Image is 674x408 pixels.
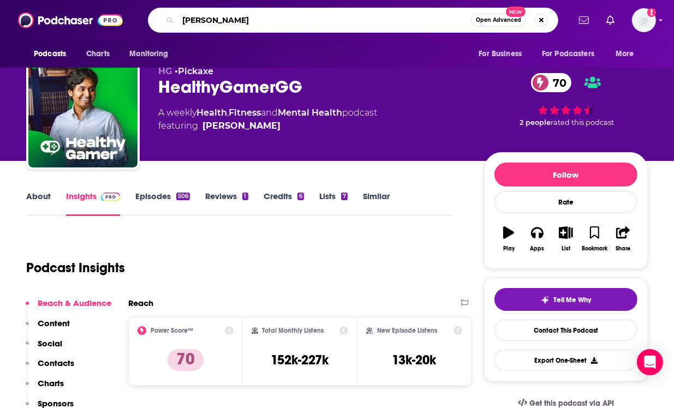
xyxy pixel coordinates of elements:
button: Bookmark [580,219,609,259]
p: Charts [38,378,64,388]
span: Open Advanced [476,17,521,23]
span: HG [158,66,172,76]
div: A weekly podcast [158,106,377,133]
button: Content [26,318,70,338]
span: Podcasts [34,46,66,62]
a: Similar [363,191,390,216]
img: Podchaser - Follow, Share and Rate Podcasts [18,10,123,31]
p: Contacts [38,358,74,368]
button: Follow [494,163,637,187]
div: 70 2 peoplerated this podcast [484,66,648,134]
a: Pickaxe [178,66,213,76]
span: Charts [86,46,110,62]
a: Mental Health [278,107,342,118]
h2: New Episode Listens [377,327,437,334]
div: Open Intercom Messenger [637,349,663,375]
h2: Total Monthly Listens [263,327,324,334]
span: Get this podcast via API [529,399,614,408]
span: Monitoring [129,46,168,62]
button: open menu [535,44,610,64]
div: Search podcasts, credits, & more... [148,8,558,33]
button: Charts [26,378,64,398]
span: For Business [479,46,522,62]
a: About [26,191,51,216]
span: For Podcasters [542,46,594,62]
p: Reach & Audience [38,298,111,308]
div: List [562,245,570,252]
a: Lists7 [319,191,348,216]
div: 1 [242,193,248,200]
span: , [227,107,229,118]
span: Logged in as JohnJMudgett [632,8,656,32]
a: InsightsPodchaser Pro [66,191,120,216]
a: Charts [79,44,116,64]
img: User Profile [632,8,656,32]
div: Bookmark [582,245,607,252]
button: Contacts [26,358,74,378]
p: Content [38,318,70,328]
span: and [261,107,278,118]
img: Podchaser Pro [101,193,120,201]
input: Search podcasts, credits, & more... [178,11,471,29]
button: Export One-Sheet [494,350,637,371]
a: Show notifications dropdown [575,11,593,29]
a: Credits6 [264,191,304,216]
div: 7 [341,193,348,200]
div: Apps [530,245,545,252]
button: open menu [471,44,535,64]
div: 506 [176,193,190,200]
button: Share [609,219,637,259]
button: Social [26,338,62,358]
button: Reach & Audience [26,298,111,318]
button: tell me why sparkleTell Me Why [494,288,637,311]
span: New [506,7,526,17]
button: Apps [523,219,551,259]
button: Open AdvancedNew [471,14,526,27]
a: Reviews1 [205,191,248,216]
h2: Power Score™ [151,327,193,334]
span: 70 [542,73,572,92]
div: 6 [297,193,304,200]
img: tell me why sparkle [541,296,550,304]
button: List [552,219,580,259]
p: Social [38,338,62,349]
h3: 152k-227k [271,352,329,368]
span: • [175,66,213,76]
span: 2 people [520,118,551,127]
h2: Reach [128,298,153,308]
button: Play [494,219,523,259]
h3: 13k-20k [392,352,436,368]
button: open menu [26,44,80,64]
img: HealthyGamerGG [28,58,138,167]
a: Episodes506 [135,191,190,216]
a: 70 [531,73,572,92]
div: Rate [494,191,637,213]
div: Play [503,245,515,252]
a: Health [196,107,227,118]
div: Share [616,245,630,252]
span: Tell Me Why [554,296,592,304]
button: open menu [122,44,182,64]
a: Fitness [229,107,261,118]
a: Show notifications dropdown [602,11,619,29]
button: Show profile menu [632,8,656,32]
span: More [616,46,634,62]
button: open menu [608,44,648,64]
svg: Add a profile image [647,8,656,17]
h1: Podcast Insights [26,260,125,276]
span: featuring [158,119,377,133]
a: Dr. Alok Kanojia [202,119,281,133]
span: rated this podcast [551,118,614,127]
p: 70 [168,349,204,371]
a: Contact This Podcast [494,320,637,341]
